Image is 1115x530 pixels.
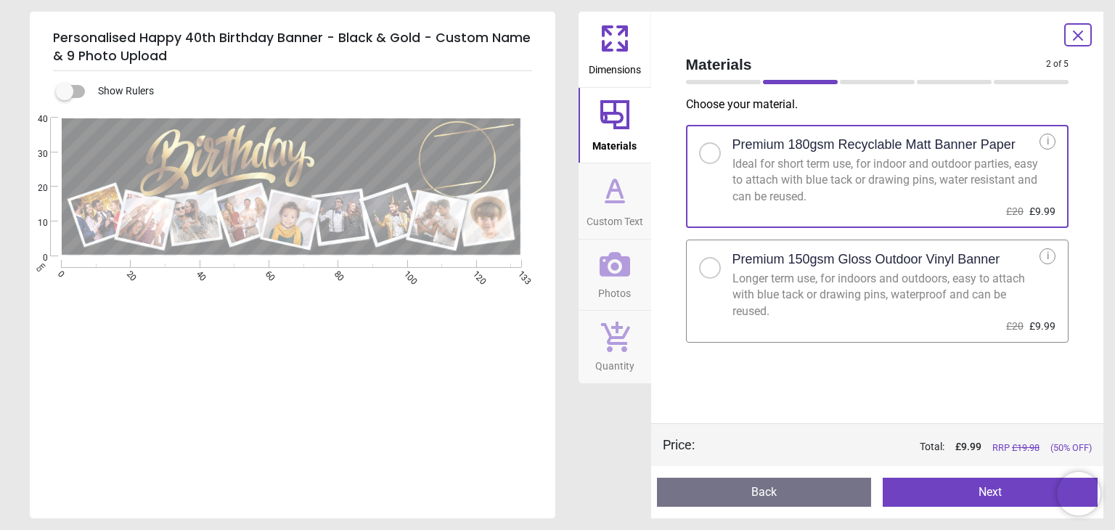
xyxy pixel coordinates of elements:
[20,217,48,229] span: 10
[1029,205,1055,217] span: £9.99
[65,83,555,100] div: Show Rulers
[1012,442,1040,453] span: £ 19.98
[579,88,651,163] button: Materials
[598,280,631,301] span: Photos
[961,441,981,452] span: 9.99
[592,132,637,154] span: Materials
[732,250,1000,269] h2: Premium 150gsm Gloss Outdoor Vinyl Banner
[732,271,1040,319] div: Longer term use, for indoors and outdoors, easy to attach with blue tack or drawing pins, waterpr...
[1006,205,1024,217] span: £20
[595,352,634,374] span: Quantity
[1040,248,1055,264] div: i
[589,56,641,78] span: Dimensions
[587,208,643,229] span: Custom Text
[1029,320,1055,332] span: £9.99
[663,436,695,454] div: Price :
[732,156,1040,205] div: Ideal for short term use, for indoor and outdoor parties, easy to attach with blue tack or drawin...
[579,163,651,239] button: Custom Text
[579,311,651,383] button: Quantity
[686,54,1047,75] span: Materials
[716,440,1092,454] div: Total:
[1057,472,1100,515] iframe: Brevo live chat
[579,240,651,311] button: Photos
[20,148,48,160] span: 30
[955,440,981,454] span: £
[1046,58,1069,70] span: 2 of 5
[20,252,48,264] span: 0
[1040,134,1055,150] div: i
[657,478,872,507] button: Back
[1006,320,1024,332] span: £20
[992,441,1040,454] span: RRP
[732,136,1016,154] h2: Premium 180gsm Recyclable Matt Banner Paper
[20,113,48,126] span: 40
[883,478,1098,507] button: Next
[1050,441,1092,454] span: (50% OFF)
[686,97,1081,113] p: Choose your material .
[579,12,651,87] button: Dimensions
[53,23,532,71] h5: Personalised Happy 40th Birthday Banner - Black & Gold - Custom Name & 9 Photo Upload
[20,182,48,195] span: 20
